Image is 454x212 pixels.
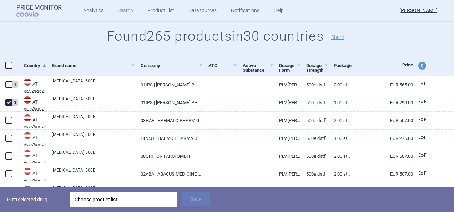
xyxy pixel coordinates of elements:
a: 500E DSTFL [301,183,328,201]
a: EUR 565.00 [351,76,413,94]
img: Austria [24,132,31,139]
a: Package [334,57,351,74]
a: EUR 275.00 [351,130,413,147]
a: 1.00 ST | Stück [328,183,351,201]
a: 500E DSTFL [301,76,328,94]
span: Ex-factory price [418,153,427,158]
a: Ex-F [413,132,439,143]
a: [MEDICAL_DATA] 500E [52,78,135,91]
span: COGVIO [16,11,49,17]
a: EUR 290.00 [351,94,413,111]
a: Company [141,57,203,74]
img: Austria [24,186,31,193]
span: Price [402,62,413,67]
abbr: Apo-Warenv.II — Apothekerverlag Warenverzeichnis. Online database developed by the Österreichisch... [24,178,46,182]
a: 08ORI | ORIFARM GMBH [135,147,203,165]
img: Austria [24,168,31,175]
a: EUR02 | EURIM-PHARM VERTRIEBS GMB [135,183,203,201]
a: 500E DSTFL [301,130,328,147]
img: Austria [24,150,31,157]
a: [MEDICAL_DATA] 500E [52,149,135,162]
a: 01IPS | [PERSON_NAME] PHARMA GMBH [135,76,203,94]
a: Ex-F [413,97,439,107]
a: 500E DSTFL [301,112,328,129]
span: Ex-factory price [418,99,427,104]
a: Active Substance [243,57,274,79]
a: Ex-F [413,168,439,179]
a: 2.00 ST | Stück [328,147,351,165]
a: ATAT [19,185,46,200]
abbr: Apo-Warenv.II — Apothekerverlag Warenverzeichnis. Online database developed by the Österreichisch... [24,143,46,146]
a: Ex-F [413,150,439,161]
abbr: Apo-Warenv.I — Apothekerverlag Warenverzeichnis. Online database developed by the Österreichische... [24,89,46,93]
a: 2.00 ST | Stück [328,165,351,183]
a: PLV.[PERSON_NAME].E.INJ-LSG [274,94,301,111]
a: [MEDICAL_DATA] 500E [52,113,135,126]
a: HPC01 | HAEMO PHARMA GMBH [135,130,203,147]
a: 500E DSTFL [301,165,328,183]
a: 2.00 ST | Stück [328,112,351,129]
a: 03HAE | HAEMATO PHARM GMBH [135,112,203,129]
img: Austria [24,79,31,86]
a: 1.00 ST | Stück [328,94,351,111]
a: Brand name [52,57,135,74]
a: ATATApo-Warenv.II [19,167,46,182]
button: Save [182,192,210,206]
abbr: Apo-Warenv.II — Apothekerverlag Warenverzeichnis. Online database developed by the Österreichisch... [24,161,46,164]
img: Austria [24,114,31,121]
abbr: Apo-Warenv.II — Apothekerverlag Warenverzeichnis. Online database developed by the Österreichisch... [24,125,46,128]
div: 3 [12,99,18,106]
a: EUR 507.00 [351,112,413,129]
a: [MEDICAL_DATA] 500E [52,167,135,180]
a: Dosage strength [306,57,328,79]
p: Put selected drug [7,192,64,207]
a: 01IPS | [PERSON_NAME] PHARMA GMBH [135,94,203,111]
a: 2.00 ST | Stück [328,76,351,94]
a: ATATApo-Warenv.II [19,149,46,164]
a: PLV.[PERSON_NAME].E.INJ-LSG [274,130,301,147]
a: [MEDICAL_DATA] 500E [52,96,135,108]
a: ATATApo-Warenv.II [19,131,46,146]
a: ATATApo-Warenv.I [19,96,46,111]
a: PLV.[PERSON_NAME].E.INJ-LSG [274,112,301,129]
a: EUR 261.00 [351,183,413,201]
a: EUR 507.00 [351,147,413,165]
a: ATC [208,57,237,74]
a: 02ABA | ABACUS MEDICINE A/S [135,165,203,183]
a: PLV.[PERSON_NAME].E.INJ-LSG [274,183,301,201]
div: Choose product list [70,192,177,207]
a: [MEDICAL_DATA] 500E [52,131,135,144]
strong: 1 [15,197,18,202]
a: EUR 507.00 [351,165,413,183]
abbr: Apo-Warenv.I — Apothekerverlag Warenverzeichnis. Online database developed by the Österreichische... [24,107,46,111]
a: 1.00 ST | Stück [328,130,351,147]
a: 500E DSTFL [301,147,328,165]
a: Ex-F [413,115,439,125]
span: Ex-factory price [418,81,427,86]
a: ATATApo-Warenv.I [19,78,46,93]
a: Price MonitorCOGVIO [16,4,62,17]
a: Country [24,57,46,74]
span: Ex-factory price [418,117,427,122]
img: Austria [24,96,31,104]
a: ATATApo-Warenv.II [19,113,46,128]
a: PLV.[PERSON_NAME].E.INJ-LSG [274,147,301,165]
a: PLV.[PERSON_NAME].E.INJ-LSG [274,76,301,94]
span: Ex-factory price [418,171,427,176]
div: 1 [12,81,18,88]
span: Ex-factory price [418,135,427,140]
button: Share [331,35,344,40]
div: Choose product list [75,192,172,207]
a: 500E DSTFL [301,94,328,111]
a: PLV.[PERSON_NAME].E.INJ-LSG [274,165,301,183]
a: [MEDICAL_DATA] 500E [52,185,135,198]
strong: Price Monitor [16,4,62,11]
a: Dosage Form [279,57,301,79]
a: Ex-F [413,79,439,90]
